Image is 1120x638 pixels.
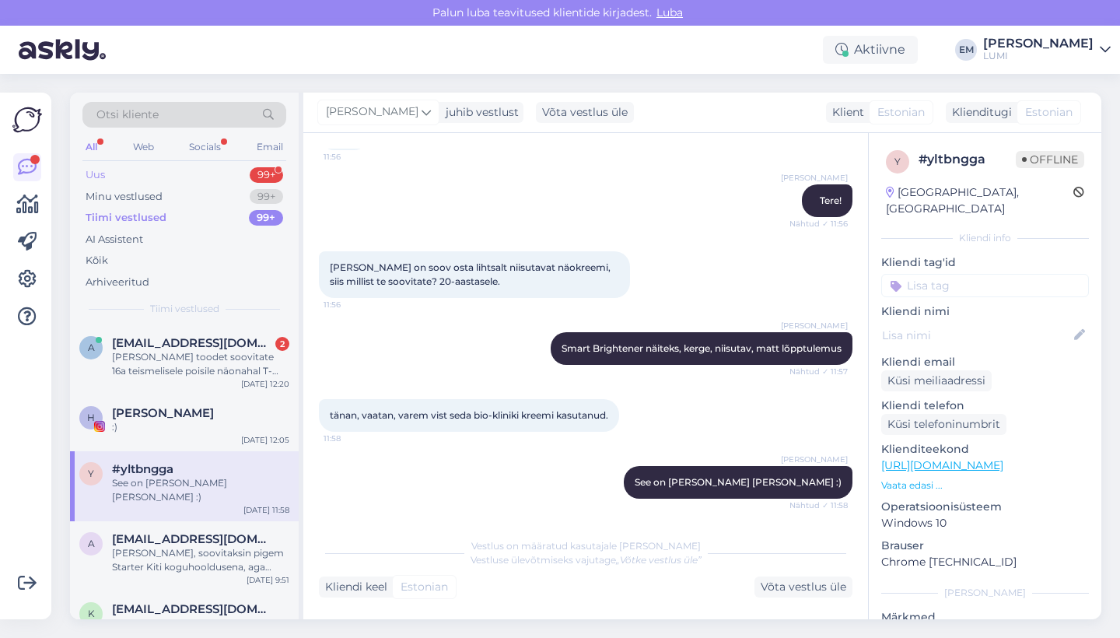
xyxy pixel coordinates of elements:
[86,232,143,247] div: AI Assistent
[112,420,289,434] div: :)
[130,137,157,157] div: Web
[881,303,1089,320] p: Kliendi nimi
[471,554,702,566] span: Vestluse ülevõtmiseks vajutage
[112,462,173,476] span: #yltbngga
[881,231,1089,245] div: Kliendi info
[112,602,274,616] span: kristiina.vaardt@gmail.com
[275,337,289,351] div: 2
[983,37,1111,62] a: [PERSON_NAME]LUMI
[881,398,1089,414] p: Kliendi telefon
[652,5,688,19] span: Luba
[86,189,163,205] div: Minu vestlused
[112,350,289,378] div: [PERSON_NAME] toodet soovitate 16a teismelisele poisile näonahal T-tsoonis ummistunud pooride, ko...
[330,261,613,287] span: [PERSON_NAME] on soov osta lihtsalt niisutavat näokreemi, siis millist te soovitate? 20-aastasele.
[781,172,848,184] span: [PERSON_NAME]
[881,441,1089,457] p: Klienditeekond
[243,504,289,516] div: [DATE] 11:58
[88,468,94,479] span: y
[823,36,918,64] div: Aktiivne
[150,302,219,316] span: Tiimi vestlused
[881,515,1089,531] p: Windows 10
[886,184,1073,217] div: [GEOGRAPHIC_DATA], [GEOGRAPHIC_DATA]
[881,538,1089,554] p: Brauser
[319,579,387,595] div: Kliendi keel
[88,608,95,619] span: k
[789,218,848,230] span: Nähtud ✓ 11:56
[616,554,702,566] i: „Võtke vestlus üle”
[881,254,1089,271] p: Kliendi tag'id
[250,167,283,183] div: 99+
[249,210,283,226] div: 99+
[881,478,1089,493] p: Vaata edasi ...
[881,609,1089,626] p: Märkmed
[88,538,95,549] span: a
[536,102,634,123] div: Võta vestlus üle
[881,554,1089,570] p: Chrome [TECHNICAL_ID]
[562,342,842,354] span: Smart Brightener näiteks, kerge, niisutav, matt lõpptulemus
[254,137,286,157] div: Email
[250,189,283,205] div: 99+
[96,107,159,123] span: Otsi kliente
[983,50,1094,62] div: LUMI
[87,412,95,423] span: H
[186,137,224,157] div: Socials
[894,156,901,167] span: y
[241,434,289,446] div: [DATE] 12:05
[881,354,1089,370] p: Kliendi email
[754,577,852,598] div: Võta vestlus üle
[955,39,977,61] div: EM
[112,406,214,420] span: Heli Mäesepp
[881,458,1003,472] a: [URL][DOMAIN_NAME]
[401,579,448,595] span: Estonian
[12,105,42,135] img: Askly Logo
[112,476,289,504] div: See on [PERSON_NAME] [PERSON_NAME] :)
[881,414,1006,435] div: Küsi telefoninumbrit
[241,378,289,390] div: [DATE] 12:20
[781,454,848,465] span: [PERSON_NAME]
[882,327,1071,344] input: Lisa nimi
[881,499,1089,515] p: Operatsioonisüsteem
[86,167,105,183] div: Uus
[112,336,274,350] span: annikaparts@gmail.com
[881,586,1089,600] div: [PERSON_NAME]
[247,574,289,586] div: [DATE] 9:51
[946,104,1012,121] div: Klienditugi
[324,299,382,310] span: 11:56
[1025,104,1073,121] span: Estonian
[330,409,608,421] span: tänan, vaatan, varem vist seda bio-kliniki kreemi kasutanud.
[86,210,166,226] div: Tiimi vestlused
[635,476,842,488] span: See on [PERSON_NAME] [PERSON_NAME] :)
[983,37,1094,50] div: [PERSON_NAME]
[324,433,382,444] span: 11:58
[326,103,418,121] span: [PERSON_NAME]
[324,151,382,163] span: 11:56
[86,275,149,290] div: Arhiveeritud
[781,320,848,331] span: [PERSON_NAME]
[439,104,519,121] div: juhib vestlust
[881,370,992,391] div: Küsi meiliaadressi
[1016,151,1084,168] span: Offline
[82,137,100,157] div: All
[88,342,95,353] span: a
[112,546,289,574] div: [PERSON_NAME], soovitaksin pigem Starter Kiti koguhooldusena, aga rosaatseale teeb kindlasti head...
[919,150,1016,169] div: # yltbngga
[112,532,274,546] span: annikaremmelgas8@gmail.com
[86,253,108,268] div: Kõik
[826,104,864,121] div: Klient
[471,540,701,552] span: Vestlus on määratud kasutajale [PERSON_NAME]
[789,366,848,377] span: Nähtud ✓ 11:57
[881,274,1089,297] input: Lisa tag
[789,500,848,511] span: Nähtud ✓ 11:58
[820,195,842,206] span: Tere!
[877,104,925,121] span: Estonian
